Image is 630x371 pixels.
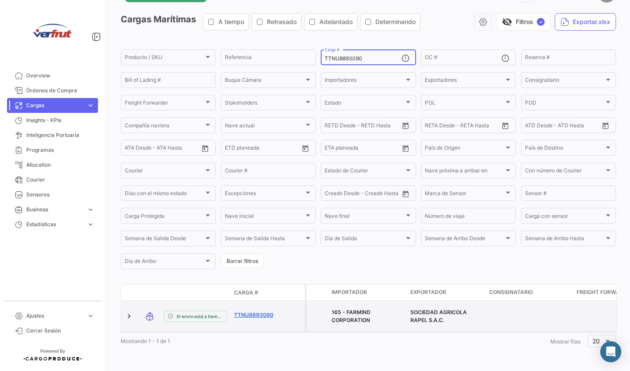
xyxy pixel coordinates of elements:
[26,191,94,199] span: Sensores
[410,309,467,323] span: SOCIEDAD AGRICOLA RAPEL S.A.C.
[234,311,280,319] a: TTNU8893090
[161,289,231,296] datatable-header-cell: Estado de Envio
[425,78,504,84] span: Exportadores
[87,101,94,109] span: expand_more
[525,214,604,220] span: Carga con sensor
[325,237,404,243] span: Día de Salida
[399,119,412,132] button: Open calendar
[225,237,304,243] span: Semana de Salida Hasta
[486,285,573,301] datatable-header-cell: Consignatario
[525,123,553,129] input: ATD Desde
[425,169,504,175] span: Nave próxima a arribar en
[225,78,304,84] span: Buque Cámara
[325,78,404,84] span: Importadores
[26,72,94,80] span: Overview
[121,338,170,344] span: Mostrando 1 - 1 de 1
[332,309,371,323] span: 165 - FARMIND CORPORATION
[7,83,98,98] a: Órdenes de Compra
[221,254,264,268] button: Borrar filtros
[525,169,604,175] span: Con número de Courier
[225,123,304,129] span: Nave actual
[346,146,382,152] input: Hasta
[325,169,404,175] span: Estado de Courier
[31,10,74,54] img: verfrut.png
[125,169,204,175] span: Courier
[26,176,94,184] span: Courier
[496,13,550,31] button: visibility_offFiltros✓
[247,146,282,152] input: Hasta
[125,259,204,266] span: Día de Arribo
[125,192,204,198] span: Días con el mismo estado
[399,187,412,200] button: Open calendar
[26,87,94,94] span: Órdenes de Compra
[125,123,204,129] span: Compañía naviera
[489,288,533,296] span: Consignatario
[407,285,486,301] datatable-header-cell: Exportador
[7,172,98,187] a: Courier
[325,192,357,198] input: Creado Desde
[425,101,504,107] span: POL
[203,14,248,30] button: A tiempo
[525,146,604,152] span: País de Destino
[525,237,604,243] span: Semana de Arribo Hasta
[177,313,223,320] span: El envío está a tiempo.
[7,128,98,143] a: Inteligencia Portuaria
[325,123,340,129] input: Desde
[283,289,305,296] datatable-header-cell: Póliza
[447,123,482,129] input: Hasta
[157,146,193,152] input: ATA Hasta
[125,56,204,62] span: Producto / SKU
[125,237,204,243] span: Semana de Salida Desde
[346,123,382,129] input: Hasta
[87,206,94,213] span: expand_more
[600,341,621,362] div: Abrir Intercom Messenger
[26,220,83,228] span: Estadísticas
[225,101,304,107] span: Stakeholders
[26,312,83,320] span: Ajustes
[225,214,304,220] span: Nave inicial
[218,17,244,26] span: A tiempo
[559,123,594,129] input: ATD Hasta
[139,289,161,296] datatable-header-cell: Modo de Transporte
[121,13,423,31] h3: Cargas Marítimas
[199,142,212,155] button: Open calendar
[299,142,312,155] button: Open calendar
[537,18,545,26] span: ✓
[555,13,616,31] button: Exportar.xlsx
[7,143,98,157] a: Programas
[425,237,504,243] span: Semana de Arribo Desde
[325,146,340,152] input: Desde
[26,116,94,124] span: Insights - KPIs
[525,101,604,107] span: POD
[26,161,94,169] span: Allocation
[364,192,399,198] input: Creado Hasta
[225,146,241,152] input: Desde
[525,78,604,84] span: Consignatario
[252,14,301,30] button: Retrasado
[319,17,353,26] span: Adelantado
[7,187,98,202] a: Sensores
[425,123,441,129] input: Desde
[7,113,98,128] a: Insights - KPIs
[410,288,446,296] span: Exportador
[325,214,404,220] span: Nave final
[267,17,297,26] span: Retrasado
[425,146,504,152] span: País de Origen
[26,131,94,139] span: Inteligencia Portuaria
[399,142,412,155] button: Open calendar
[304,14,357,30] button: Adelantado
[225,192,304,198] span: Excepciones
[125,101,204,107] span: Freight Forwarder
[499,119,512,132] button: Open calendar
[7,157,98,172] a: Allocation
[425,192,504,198] span: Marca de Sensor
[550,338,581,345] span: Mostrar filas
[26,206,83,213] span: Business
[125,214,204,220] span: Carga Protegida
[332,288,367,296] span: Importador
[125,146,151,152] input: ATA Desde
[125,312,133,321] a: Expand/Collapse Row
[328,285,407,301] datatable-header-cell: Importador
[592,337,600,345] span: 20
[306,285,328,301] datatable-header-cell: Carga Protegida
